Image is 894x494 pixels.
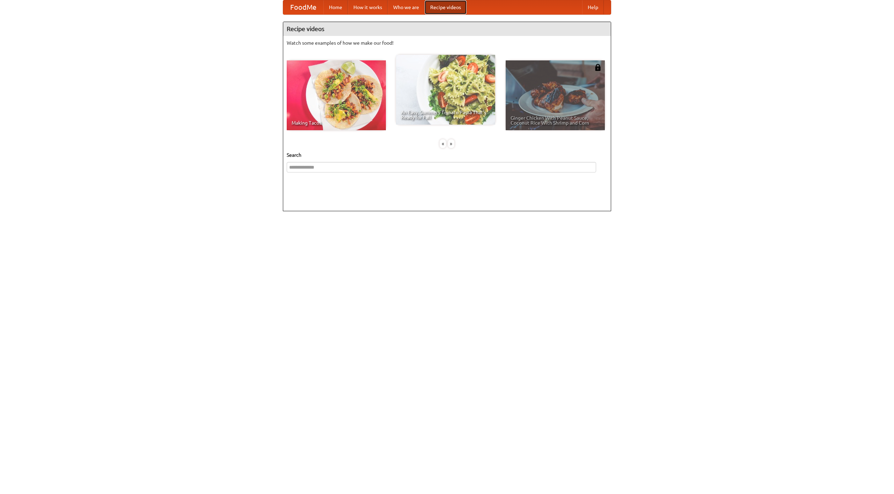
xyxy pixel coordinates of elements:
a: FoodMe [283,0,323,14]
img: 483408.png [594,64,601,71]
span: An Easy, Summery Tomato Pasta That's Ready for Fall [401,110,490,120]
div: « [440,139,446,148]
span: Making Tacos [292,120,381,125]
h4: Recipe videos [283,22,611,36]
a: Home [323,0,348,14]
a: How it works [348,0,388,14]
a: An Easy, Summery Tomato Pasta That's Ready for Fall [396,55,495,125]
a: Who we are [388,0,425,14]
a: Help [582,0,604,14]
div: » [448,139,454,148]
a: Recipe videos [425,0,467,14]
p: Watch some examples of how we make our food! [287,39,607,46]
a: Making Tacos [287,60,386,130]
h5: Search [287,152,607,158]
